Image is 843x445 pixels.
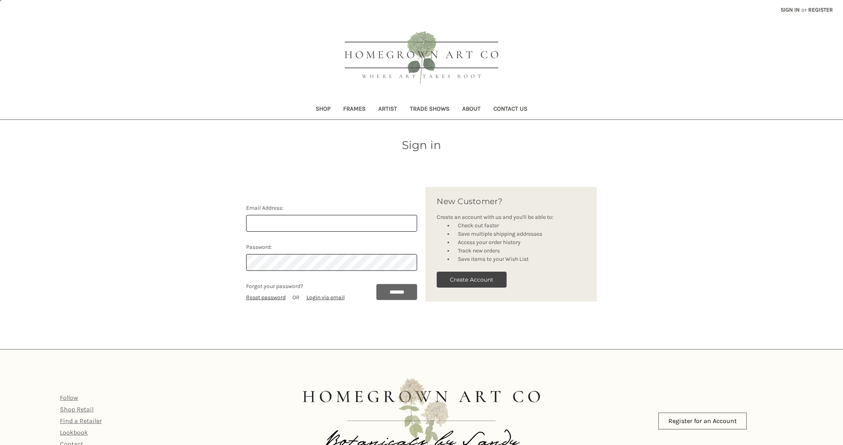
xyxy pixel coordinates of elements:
li: Check out faster [453,221,586,230]
h1: Sign in [242,137,601,153]
a: Lookbook [60,429,88,436]
a: Shop Retail [60,405,93,413]
p: Forgot your password? [246,282,345,290]
img: HOMEGROWN ART CO [332,22,511,94]
a: Create Account [437,279,507,286]
a: Follow [60,394,78,401]
a: Login via email [306,294,345,301]
span: OR [292,294,300,301]
li: Access your order history [453,238,586,246]
li: Track new orders [453,246,586,255]
a: Register for an Account [658,413,747,429]
span: or [801,6,807,14]
a: Shop [309,100,337,119]
li: Save multiple shipping addresses [453,230,586,238]
p: Create an account with us and you'll be able to: [437,213,586,221]
a: Reset password [246,294,286,301]
li: Save items to your Wish List [453,255,586,263]
a: Artist [372,100,404,119]
a: Trade Shows [404,100,456,119]
label: Email Address: [246,204,418,212]
label: Password: [246,243,418,251]
button: Create Account [437,272,507,288]
h2: New Customer? [437,195,586,207]
a: Find a Retailer [60,417,102,425]
a: Contact Us [487,100,534,119]
a: About [456,100,487,119]
a: Frames [337,100,372,119]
